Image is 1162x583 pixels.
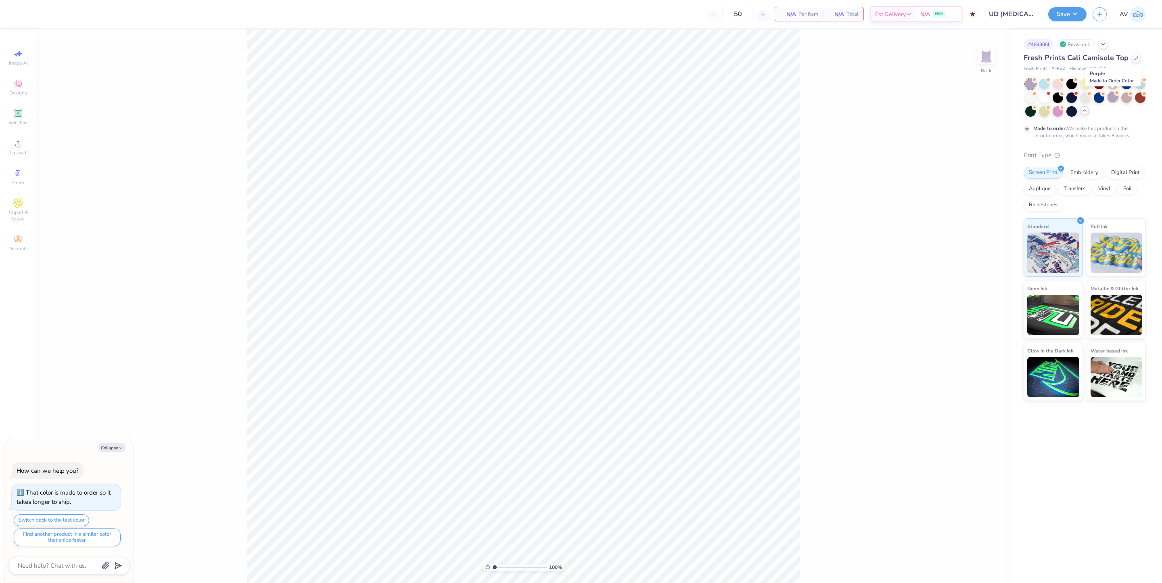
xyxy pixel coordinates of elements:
div: How can we help you? [17,467,79,475]
div: Rhinestones [1024,199,1063,211]
span: Metallic & Glitter Ink [1091,284,1138,293]
button: Save [1048,7,1087,21]
span: Made to Order Color [1090,78,1134,84]
img: Neon Ink [1027,295,1079,335]
a: AV [1120,6,1146,22]
span: Clipart & logos [4,209,32,222]
button: Switch back to the last color [14,514,89,526]
div: # 489306I [1024,39,1053,49]
strong: Made to order: [1033,125,1067,132]
div: Foil [1118,183,1137,195]
span: AV [1120,10,1128,19]
input: – – [722,7,754,21]
div: Digital Print [1106,167,1145,179]
img: Aargy Velasco [1130,6,1146,22]
span: Glow in the Dark Ink [1027,346,1073,355]
button: Collapse [98,443,125,452]
span: Minimum Order: 50 + [1069,65,1110,72]
div: That color is made to order so it takes longer to ship. [17,489,111,506]
span: Upload [10,149,26,156]
div: Back [981,67,991,74]
span: Decorate [8,245,28,252]
span: Designs [9,90,27,96]
div: Screen Print [1024,167,1063,179]
button: Find another product in a similar color that ships faster [14,528,121,546]
span: N/A [828,10,844,19]
span: Puff Ink [1091,222,1108,231]
div: We make this product in this color to order, which means it takes 8 weeks. [1033,125,1133,139]
img: Metallic & Glitter Ink [1091,295,1143,335]
img: Glow in the Dark Ink [1027,357,1079,397]
span: Fresh Prints Cali Camisole Top [1024,53,1129,63]
span: Est. Delivery [875,10,906,19]
div: Vinyl [1093,183,1116,195]
span: Per Item [798,10,818,19]
div: Applique [1024,183,1056,195]
span: Add Text [8,120,28,126]
span: Water based Ink [1091,346,1128,355]
span: Neon Ink [1027,284,1047,293]
span: FREE [935,11,943,17]
img: Puff Ink [1091,233,1143,273]
div: Transfers [1058,183,1091,195]
span: 100 % [549,564,562,571]
span: Standard [1027,222,1049,231]
span: # FP52 [1051,65,1065,72]
div: Revision 1 [1058,39,1095,49]
div: Embroidery [1065,167,1103,179]
span: Total [846,10,859,19]
input: Untitled Design [983,6,1042,22]
img: Standard [1027,233,1079,273]
span: Fresh Prints [1024,65,1047,72]
img: Back [978,47,994,63]
div: Purple [1085,68,1141,86]
span: Image AI [9,60,28,66]
span: N/A [920,10,930,19]
span: N/A [780,10,796,19]
span: Greek [12,179,25,186]
img: Water based Ink [1091,357,1143,397]
div: Print Type [1024,151,1146,160]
